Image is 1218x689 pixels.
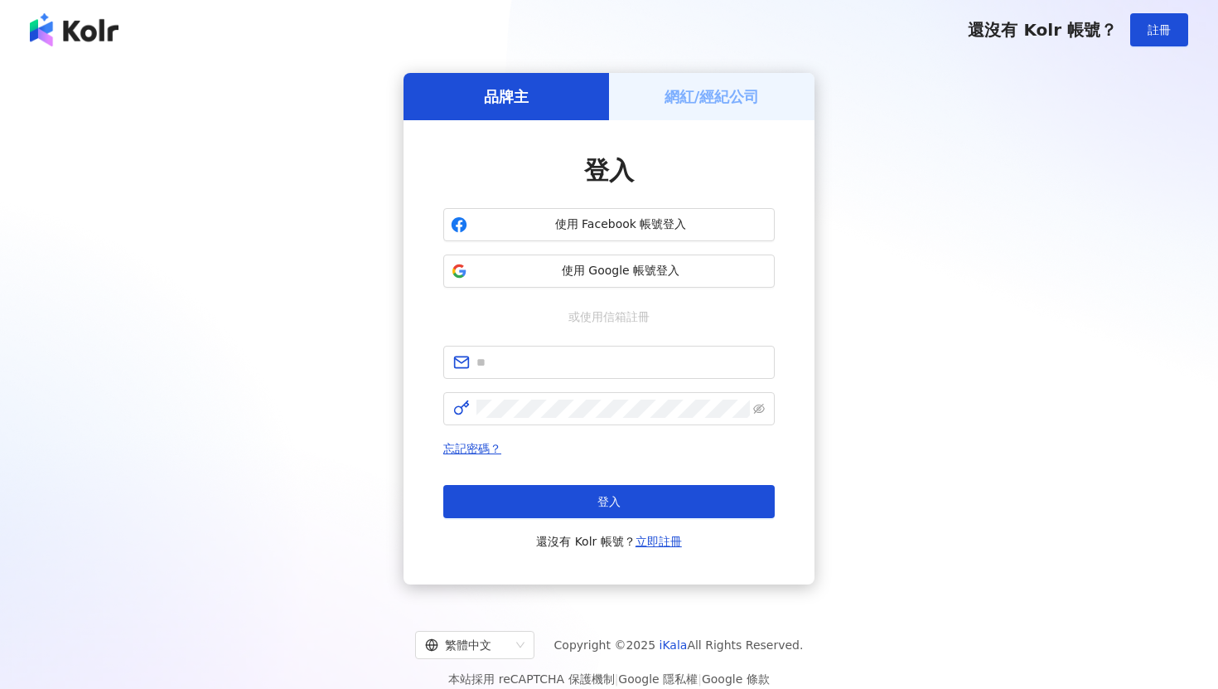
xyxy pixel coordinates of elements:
span: eye-invisible [753,403,765,415]
span: 登入 [597,495,621,508]
a: 忘記密碼？ [443,442,501,455]
button: 註冊 [1130,13,1188,46]
span: 註冊 [1148,23,1171,36]
h5: 網紅/經紀公司 [665,86,760,107]
button: 使用 Google 帳號登入 [443,255,775,288]
a: iKala [660,638,688,652]
span: 登入 [584,156,634,185]
span: 或使用信箱註冊 [557,308,661,326]
span: 還沒有 Kolr 帳號？ [968,20,1117,40]
span: 還沒有 Kolr 帳號？ [536,531,682,551]
button: 登入 [443,485,775,518]
span: 使用 Google 帳號登入 [474,263,767,279]
span: Copyright © 2025 All Rights Reserved. [554,635,804,655]
h5: 品牌主 [484,86,529,107]
img: logo [30,13,118,46]
a: Google 條款 [702,672,770,686]
span: 本站採用 reCAPTCHA 保護機制 [448,669,769,689]
div: 繁體中文 [425,632,510,658]
button: 使用 Facebook 帳號登入 [443,208,775,241]
span: | [615,672,619,686]
span: | [698,672,702,686]
a: 立即註冊 [636,535,682,548]
a: Google 隱私權 [618,672,698,686]
span: 使用 Facebook 帳號登入 [474,216,767,233]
